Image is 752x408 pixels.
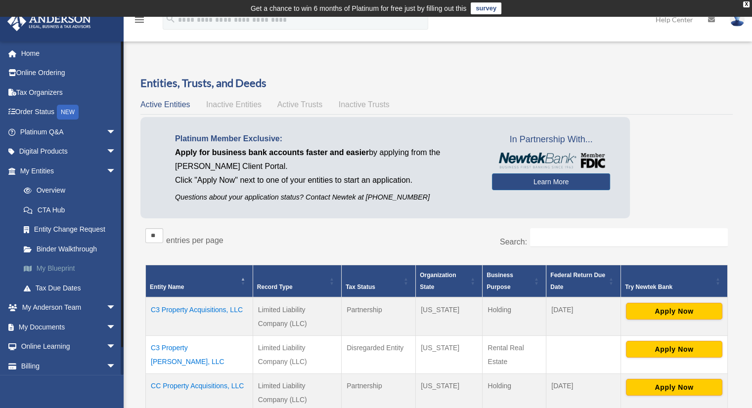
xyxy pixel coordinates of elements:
[175,173,477,187] p: Click "Apply Now" next to one of your entities to start an application.
[146,265,253,297] th: Entity Name: Activate to invert sorting
[497,153,605,168] img: NewtekBankLogoSM.png
[106,317,126,337] span: arrow_drop_down
[175,191,477,204] p: Questions about your application status? Contact Newtek at [PHONE_NUMBER]
[253,297,341,336] td: Limited Liability Company (LLC)
[416,297,483,336] td: [US_STATE]
[4,12,94,31] img: Anderson Advisors Platinum Portal
[175,148,369,157] span: Apply for business bank accounts faster and easier
[251,2,467,14] div: Get a chance to win 6 months of Platinum for free just by filling out this
[106,142,126,162] span: arrow_drop_down
[14,181,126,201] a: Overview
[165,13,176,24] i: search
[106,298,126,318] span: arrow_drop_down
[620,265,727,297] th: Try Newtek Bank : Activate to sort
[416,335,483,373] td: [US_STATE]
[146,335,253,373] td: C3 Property [PERSON_NAME], LLC
[339,100,390,109] span: Inactive Trusts
[342,297,416,336] td: Partnership
[253,335,341,373] td: Limited Liability Company (LLC)
[133,14,145,26] i: menu
[342,335,416,373] td: Disregarded Entity
[7,63,131,83] a: Online Ordering
[500,238,527,246] label: Search:
[483,297,546,336] td: Holding
[14,278,131,298] a: Tax Due Dates
[146,297,253,336] td: C3 Property Acquisitions, LLC
[550,272,605,290] span: Federal Return Due Date
[730,12,745,27] img: User Pic
[342,265,416,297] th: Tax Status: Activate to sort
[14,259,131,279] a: My Blueprint
[743,1,750,7] div: close
[277,100,323,109] span: Active Trusts
[483,265,546,297] th: Business Purpose: Activate to sort
[7,122,131,142] a: Platinum Q&Aarrow_drop_down
[7,317,131,337] a: My Documentsarrow_drop_down
[7,142,131,162] a: Digital Productsarrow_drop_down
[140,100,190,109] span: Active Entities
[626,379,722,396] button: Apply Now
[625,281,712,293] div: Try Newtek Bank
[106,337,126,357] span: arrow_drop_down
[175,132,477,146] p: Platinum Member Exclusive:
[253,265,341,297] th: Record Type: Activate to sort
[106,356,126,376] span: arrow_drop_down
[420,272,456,290] span: Organization State
[257,284,293,290] span: Record Type
[346,284,375,290] span: Tax Status
[14,220,131,240] a: Entity Change Request
[106,161,126,181] span: arrow_drop_down
[7,356,131,376] a: Billingarrow_drop_down
[626,303,722,320] button: Apply Now
[14,200,131,220] a: CTA Hub
[175,146,477,173] p: by applying from the [PERSON_NAME] Client Portal.
[483,335,546,373] td: Rental Real Estate
[7,102,131,122] a: Order StatusNEW
[492,132,610,148] span: In Partnership With...
[14,239,131,259] a: Binder Walkthrough
[492,173,610,190] a: Learn More
[416,265,483,297] th: Organization State: Activate to sort
[57,105,79,120] div: NEW
[546,265,621,297] th: Federal Return Due Date: Activate to sort
[206,100,262,109] span: Inactive Entities
[166,236,223,245] label: entries per page
[133,17,145,26] a: menu
[487,272,513,290] span: Business Purpose
[140,76,733,91] h3: Entities, Trusts, and Deeds
[471,2,501,14] a: survey
[106,122,126,142] span: arrow_drop_down
[7,161,131,181] a: My Entitiesarrow_drop_down
[150,284,184,290] span: Entity Name
[7,82,131,102] a: Tax Organizers
[546,297,621,336] td: [DATE]
[7,337,131,357] a: Online Learningarrow_drop_down
[7,43,131,63] a: Home
[626,341,722,358] button: Apply Now
[7,298,131,318] a: My Anderson Teamarrow_drop_down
